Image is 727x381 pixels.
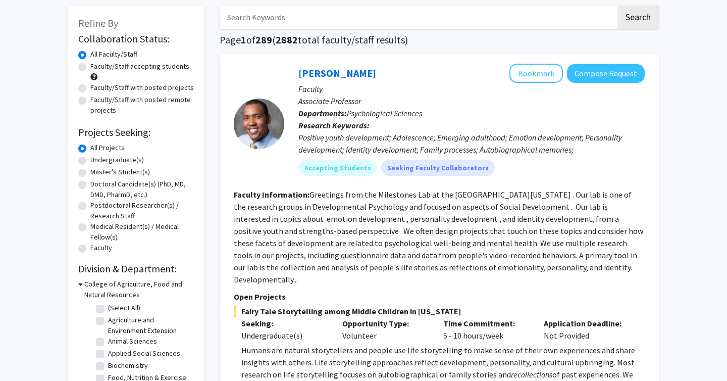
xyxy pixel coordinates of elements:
b: Research Keywords: [298,120,370,130]
label: Faculty [90,243,112,253]
div: Positive youth development; Adolescence; Emerging adulthood; Emotion development; Personality dev... [298,131,645,156]
button: Compose Request to Jordan Booker [567,64,645,83]
label: Faculty/Staff accepting students [90,61,189,72]
mat-chip: Accepting Students [298,160,377,176]
p: Seeking: [241,317,327,329]
label: Master's Student(s) [90,167,150,177]
label: Medical Resident(s) / Medical Fellow(s) [90,221,194,243]
span: 1 [241,33,246,46]
label: Faculty/Staff with posted projects [90,82,194,93]
h2: Projects Seeking: [78,126,194,138]
span: 2882 [276,33,298,46]
p: Time Commitment: [443,317,529,329]
span: Fairy Tale Storytelling among Middle Children in [US_STATE] [234,305,645,317]
p: Application Deadline: [544,317,630,329]
label: All Projects [90,142,125,153]
h3: College of Agriculture, Food and Natural Resources [84,279,194,300]
div: 5 - 10 hours/week [436,317,537,342]
label: Biochemistry [108,360,148,371]
label: Faculty/Staff with posted remote projects [90,94,194,116]
label: Doctoral Candidate(s) (PhD, MD, DMD, PharmD, etc.) [90,179,194,200]
iframe: Chat [8,336,43,373]
p: Open Projects [234,291,645,303]
fg-read-more: Greetings from the Milestones Lab at the [GEOGRAPHIC_DATA][US_STATE] . Our lab is one of the rese... [234,189,643,284]
span: 289 [255,33,272,46]
h1: Page of ( total faculty/staff results) [220,34,659,46]
a: [PERSON_NAME] [298,67,376,79]
label: Animal Sciences [108,336,157,347]
div: Undergraduate(s) [241,329,327,342]
h2: Division & Department: [78,263,194,275]
div: Volunteer [335,317,436,342]
label: Agriculture and Environment Extension [108,315,192,336]
button: Search [617,6,659,29]
mat-chip: Seeking Faculty Collaborators [381,160,495,176]
span: Refine By [78,17,118,29]
label: Postdoctoral Researcher(s) / Research Staff [90,200,194,221]
b: Departments: [298,108,347,118]
div: Not Provided [536,317,637,342]
em: recollections [511,369,552,379]
p: Opportunity Type: [342,317,428,329]
b: Faculty Information: [234,189,309,200]
label: (Select All) [108,303,140,313]
p: Faculty [298,83,645,95]
label: All Faculty/Staff [90,49,137,60]
label: Applied Social Sciences [108,348,180,359]
input: Search Keywords [220,6,616,29]
label: Undergraduate(s) [90,155,144,165]
p: Associate Professor [298,95,645,107]
button: Add Jordan Booker to Bookmarks [509,64,563,83]
span: Psychological Sciences [347,108,422,118]
h2: Collaboration Status: [78,33,194,45]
